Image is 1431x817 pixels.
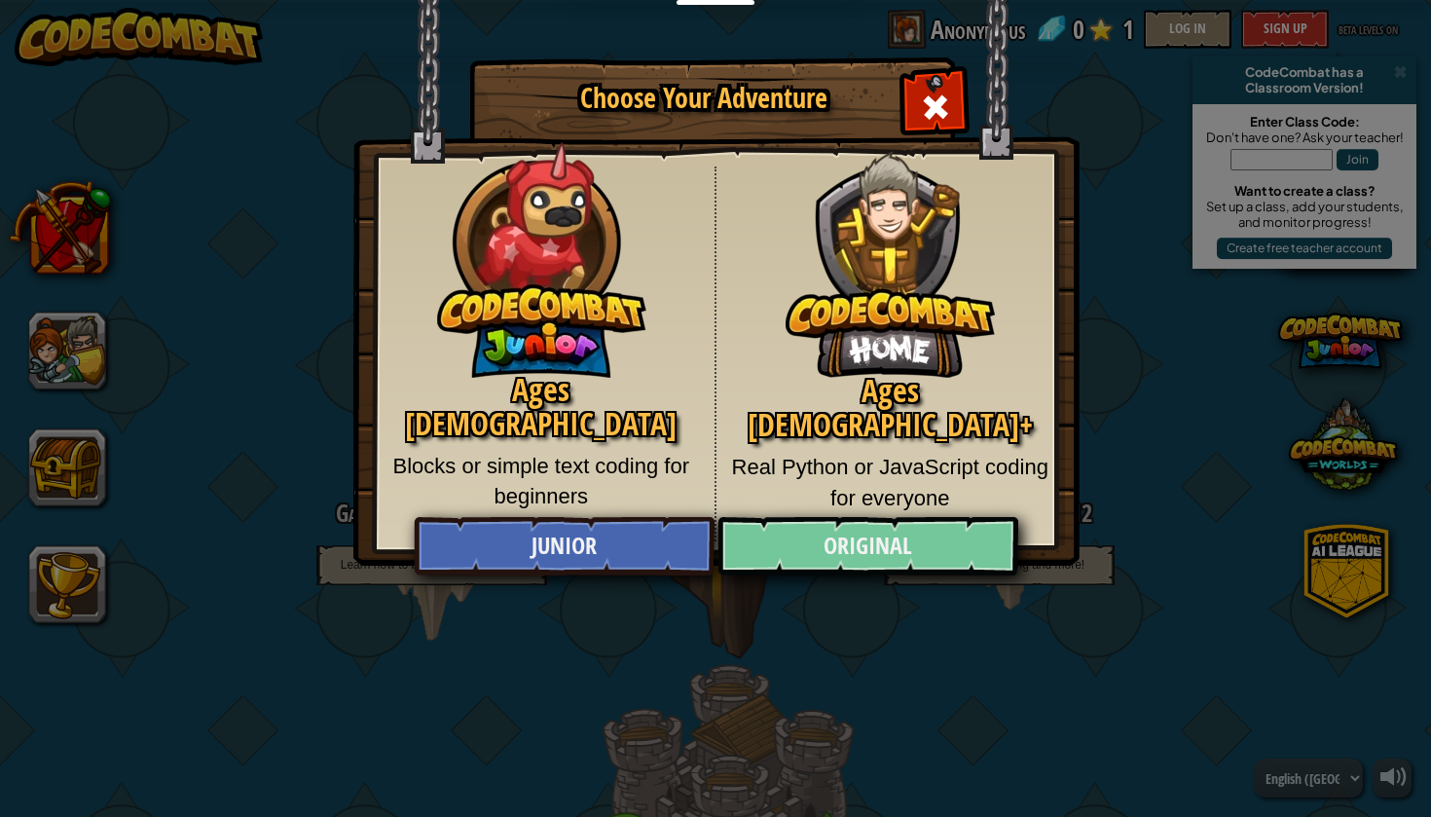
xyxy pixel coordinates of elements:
[786,122,995,378] img: CodeCombat Original hero character
[717,517,1017,576] a: Original
[383,373,700,441] h2: Ages [DEMOGRAPHIC_DATA]
[731,452,1050,513] p: Real Python or JavaScript coding for everyone
[383,451,700,512] p: Blocks or simple text coding for beginners
[414,517,714,576] a: Junior
[731,374,1050,442] h2: Ages [DEMOGRAPHIC_DATA]+
[437,130,646,378] img: CodeCombat Junior hero character
[504,84,903,114] h1: Choose Your Adventure
[904,74,966,135] div: Close modal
